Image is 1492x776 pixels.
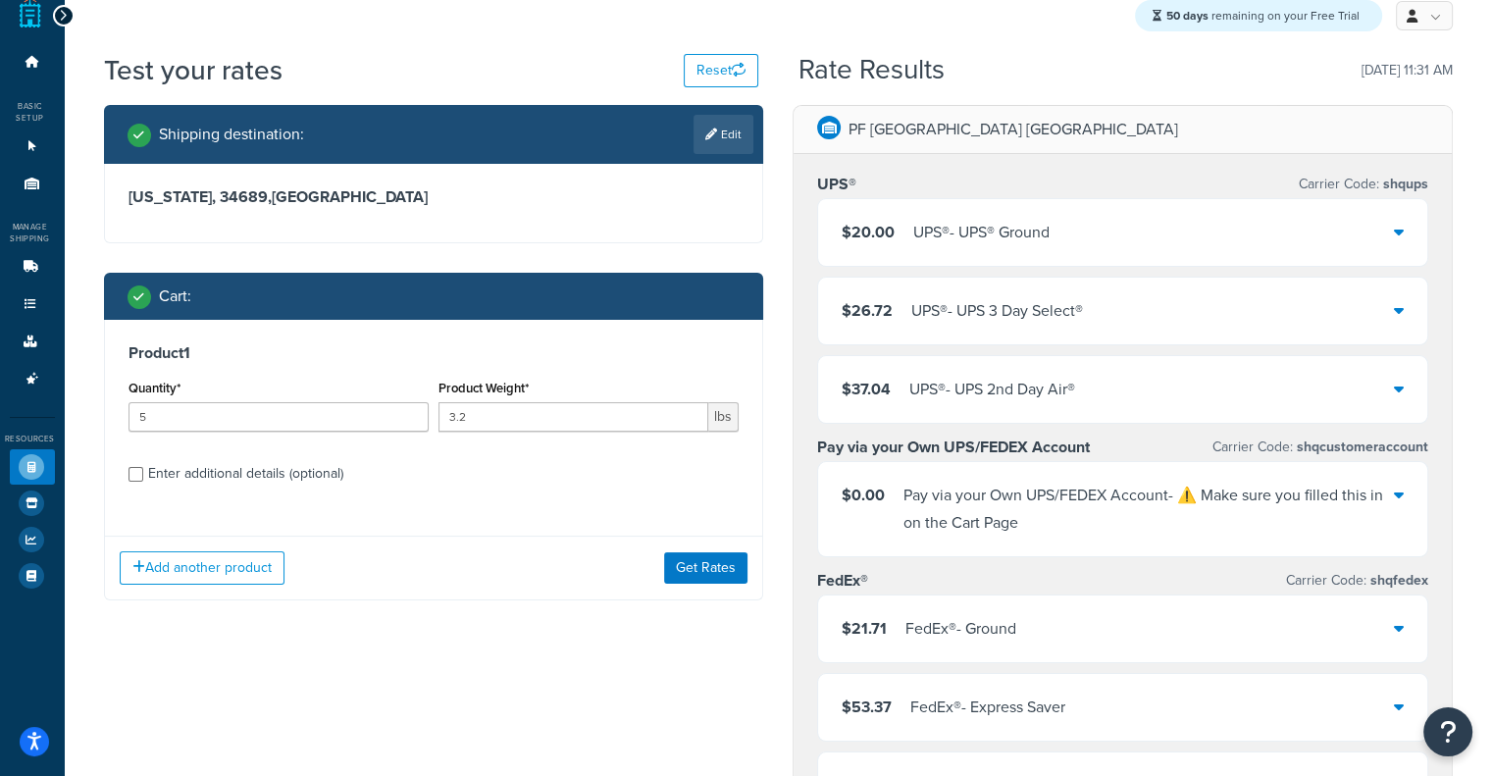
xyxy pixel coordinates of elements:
span: remaining on your Free Trial [1166,7,1360,25]
li: Advanced Features [10,361,55,397]
li: Test Your Rates [10,449,55,485]
button: Get Rates [664,552,747,584]
span: shqcustomeraccount [1293,437,1428,457]
input: Enter additional details (optional) [129,467,143,482]
span: $53.37 [842,696,892,718]
div: FedEx® - Ground [905,615,1016,643]
p: Carrier Code: [1286,567,1428,595]
a: Edit [694,115,753,154]
input: 0.0 [129,402,429,432]
button: Open Resource Center [1423,707,1472,756]
li: Marketplace [10,486,55,521]
h1: Test your rates [104,51,283,89]
div: UPS® - UPS 2nd Day Air® [909,376,1075,403]
span: shqups [1379,174,1428,194]
label: Quantity* [129,381,180,395]
div: Pay via your Own UPS/FEDEX Account - ⚠️ Make sure you filled this in on the Cart Page [903,482,1394,537]
span: $20.00 [842,221,895,243]
p: Carrier Code: [1299,171,1428,198]
div: UPS® - UPS® Ground [913,219,1050,246]
li: Carriers [10,249,55,285]
li: Analytics [10,522,55,557]
span: $21.71 [842,617,887,640]
li: Websites [10,129,55,165]
li: Boxes [10,324,55,360]
li: Shipping Rules [10,286,55,323]
div: UPS® - UPS 3 Day Select® [911,297,1083,325]
h2: Cart : [159,287,191,305]
span: $26.72 [842,299,893,322]
button: Add another product [120,551,284,585]
button: Reset [684,54,758,87]
p: PF [GEOGRAPHIC_DATA] [GEOGRAPHIC_DATA] [849,116,1178,143]
span: $37.04 [842,378,891,400]
p: [DATE] 11:31 AM [1362,57,1453,84]
input: 0.00 [438,402,708,432]
span: shqfedex [1366,570,1428,591]
h2: Rate Results [798,55,945,85]
label: Product Weight* [438,381,529,395]
h3: UPS® [817,175,856,194]
div: FedEx® - Express Saver [910,694,1065,721]
li: Origins [10,166,55,202]
li: Dashboard [10,44,55,80]
strong: 50 days [1166,7,1209,25]
h3: Product 1 [129,343,740,363]
div: Enter additional details (optional) [148,460,343,488]
h2: Shipping destination : [159,126,304,143]
span: $0.00 [842,484,885,506]
p: Carrier Code: [1212,434,1428,461]
li: Help Docs [10,558,55,594]
h3: FedEx® [817,571,868,591]
span: lbs [708,402,739,432]
h3: [US_STATE], 34689 , [GEOGRAPHIC_DATA] [129,187,740,207]
h3: Pay via your Own UPS/FEDEX Account [817,438,1090,457]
